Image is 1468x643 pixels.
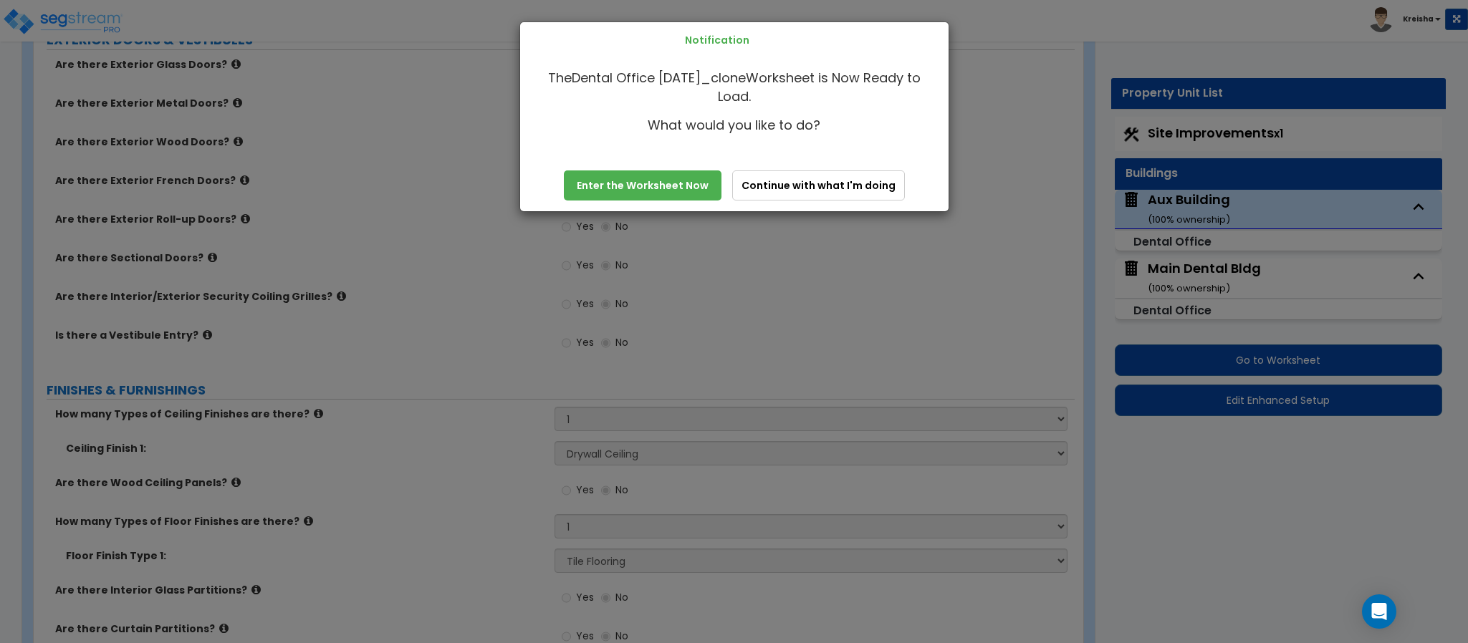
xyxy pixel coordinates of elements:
div: What would you like to do? [531,116,938,135]
div: The Worksheet is Now Ready to Load. [531,69,938,105]
div: Open Intercom Messenger [1362,594,1396,629]
button: Continue with what I'm doing [732,170,905,200]
a: Enter the Worksheet Now [564,170,721,200]
div: Notification [685,33,937,47]
span: Dental Office [DATE]_clone [572,69,746,87]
